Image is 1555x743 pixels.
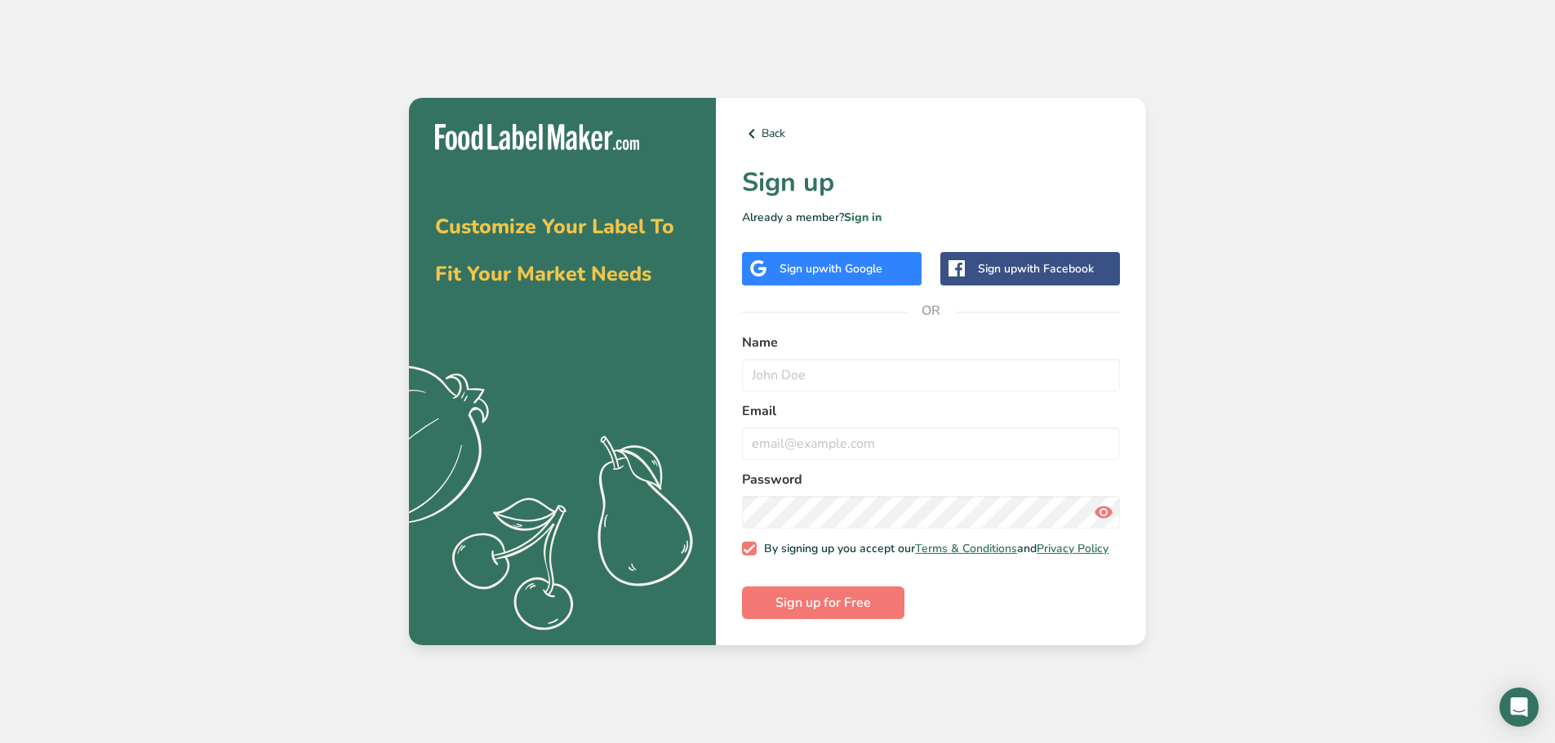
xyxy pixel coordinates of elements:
span: By signing up you accept our and [757,542,1109,556]
input: John Doe [742,359,1120,391]
p: Already a member? [742,209,1120,226]
a: Back [742,124,1120,144]
label: Email [742,401,1120,421]
button: Sign up for Free [742,586,904,619]
h1: Sign up [742,163,1120,202]
span: Sign up for Free [775,593,871,613]
span: Customize Your Label To Fit Your Market Needs [435,213,674,288]
div: Open Intercom Messenger [1499,688,1539,727]
div: Sign up [780,260,882,277]
label: Password [742,470,1120,489]
a: Terms & Conditions [915,541,1017,556]
input: email@example.com [742,427,1120,460]
span: with Facebook [1017,261,1094,276]
span: OR [907,286,956,335]
div: Sign up [978,260,1094,277]
a: Privacy Policy [1037,541,1108,556]
a: Sign in [844,210,882,225]
img: Food Label Maker [435,124,639,151]
label: Name [742,333,1120,352]
span: with Google [819,261,882,276]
